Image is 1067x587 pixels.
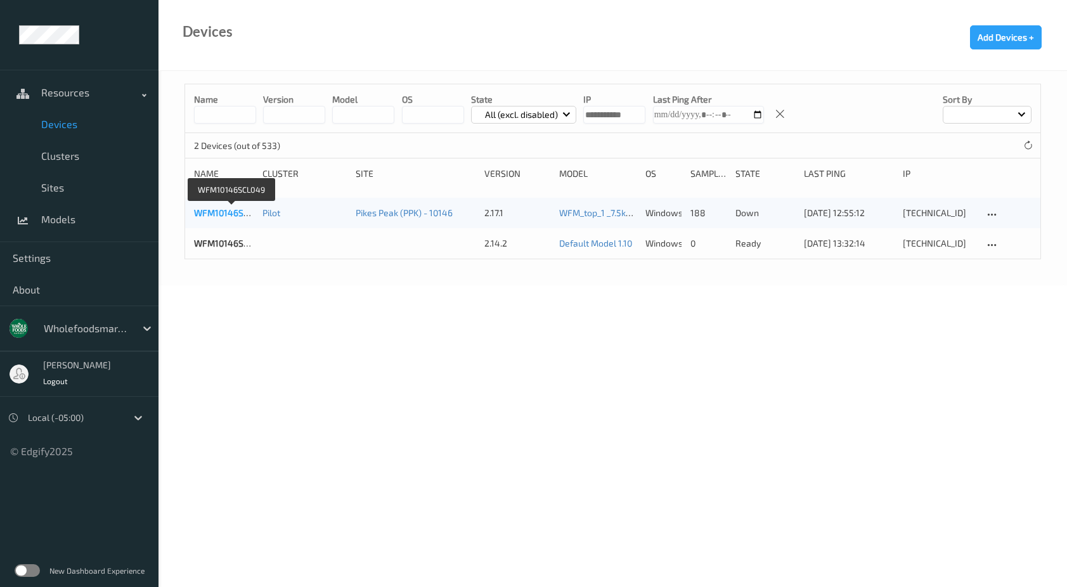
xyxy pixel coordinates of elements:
p: 2 Devices (out of 533) [194,139,289,152]
div: 2.14.2 [484,237,550,250]
div: Site [356,167,475,180]
a: WFM10146SCL049 [194,207,269,218]
div: 2.17.1 [484,207,550,219]
a: WFM10146SCL042 [194,238,269,248]
p: version [263,93,325,106]
p: windows [645,207,682,219]
div: version [484,167,550,180]
p: Last Ping After [653,93,764,106]
p: down [735,207,795,219]
p: State [471,93,577,106]
div: 0 [690,237,727,250]
p: IP [583,93,645,106]
div: State [735,167,795,180]
button: Add Devices + [970,25,1042,49]
div: [DATE] 13:32:14 [804,237,894,250]
div: Cluster [262,167,346,180]
div: [TECHNICAL_ID] [903,207,974,219]
a: Pilot [262,207,280,218]
div: [DATE] 12:55:12 [804,207,894,219]
div: OS [645,167,682,180]
div: Samples [690,167,727,180]
p: ready [735,237,795,250]
div: Devices [183,25,233,38]
div: Model [559,167,637,180]
a: Pikes Peak (PPK) - 10146 [356,207,453,218]
div: Last Ping [804,167,894,180]
p: OS [402,93,464,106]
div: 188 [690,207,727,219]
p: model [332,93,394,106]
p: Name [194,93,256,106]
div: Name [194,167,254,180]
div: ip [903,167,974,180]
p: All (excl. disabled) [481,108,562,121]
p: Sort by [943,93,1031,106]
a: WFM_top_1 _7.5k_Training [DATE] up-to-date [DATE] 11:12 [DATE] 11:12 Auto Save [559,207,879,218]
div: [TECHNICAL_ID] [903,237,974,250]
p: windows [645,237,682,250]
a: Default Model 1.10 [559,238,632,248]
